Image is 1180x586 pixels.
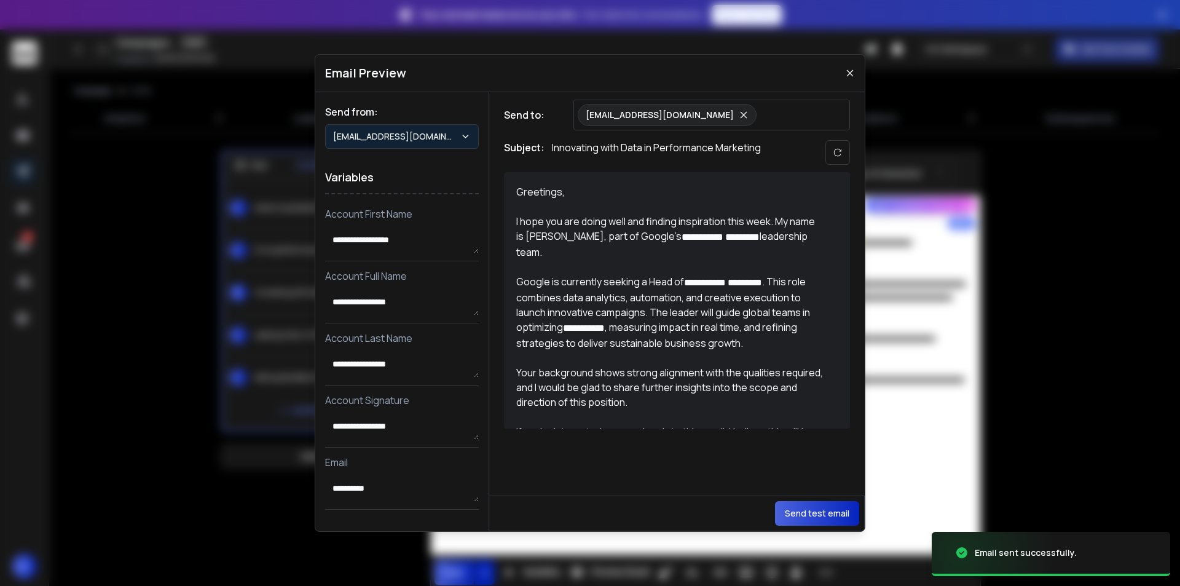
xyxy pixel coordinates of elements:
[325,393,479,408] p: Account Signature
[586,109,734,121] p: [EMAIL_ADDRESS][DOMAIN_NAME]
[325,65,406,82] h1: Email Preview
[516,184,824,199] div: Greetings,
[325,105,479,119] h1: Send from:
[333,130,460,143] p: [EMAIL_ADDRESS][DOMAIN_NAME]
[552,140,761,165] p: Innovating with Data in Performance Marketing
[504,108,553,122] h1: Send to:
[504,140,545,165] h1: Subject:
[516,424,824,469] div: If you’re interested, respond reply to this email. I believe this will be a meaningful conversati...
[325,207,479,221] p: Account First Name
[325,455,479,470] p: Email
[325,161,479,194] h1: Variables
[775,501,859,526] button: Send test email
[516,365,824,410] div: Your background shows strong alignment with the qualities required, and I would be glad to share ...
[325,517,479,532] p: Last Name
[325,331,479,346] p: Account Last Name
[516,274,824,350] div: Google is currently seeking a Head of . This role combines data analytics, automation, and creati...
[975,547,1077,559] div: Email sent successfully.
[516,214,824,259] div: I hope you are doing well and finding inspiration this week. My name is [PERSON_NAME], part of Go...
[325,269,479,283] p: Account Full Name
